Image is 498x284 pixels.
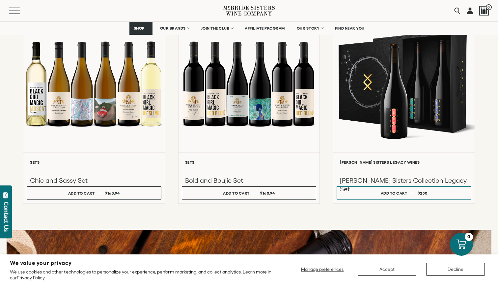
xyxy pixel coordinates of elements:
button: Decline [426,263,485,276]
span: FIND NEAR YOU [335,26,365,31]
button: Mobile Menu Trigger [9,8,33,14]
a: Bold & Boujie Red Wine Set Sets Bold and Boujie Set Add to cart $160.94 [178,11,320,204]
h2: We value your privacy [10,260,273,266]
div: Add to cart [223,188,250,198]
div: Add to cart [381,188,407,198]
p: We use cookies and other technologies to personalize your experience, perform marketing, and coll... [10,269,273,281]
h3: Bold and Boujie Set [185,176,313,185]
button: Add to cart $160.94 [182,186,317,200]
span: $160.94 [260,191,275,195]
span: $250 [418,191,428,195]
span: OUR STORY [297,26,320,31]
span: 0 [486,4,492,10]
button: Manage preferences [297,263,348,276]
a: OUR STORY [292,22,328,35]
div: 0 [465,233,473,241]
a: OUR BRANDS [156,22,194,35]
span: AFFILIATE PROGRAM [245,26,285,31]
span: SHOP [134,26,145,31]
h6: Sets [30,160,158,164]
a: FIND NEAR YOU [331,22,369,35]
button: Add to cart $250 [337,186,471,200]
span: JOIN THE CLUB [201,26,230,31]
div: Contact Us [3,202,10,232]
h6: [PERSON_NAME] Sisters Legacy Wines [340,160,468,164]
div: Add to cart [68,188,95,198]
a: SHOP [129,22,152,35]
h6: Sets [185,160,313,164]
span: $163.94 [105,191,120,195]
span: OUR BRANDS [160,26,186,31]
a: AFFILIATE PROGRAM [240,22,289,35]
button: Accept [358,263,416,276]
a: JOIN THE CLUB [197,22,237,35]
a: Chic and Sassy Set Sets Chic and Sassy Set Add to cart $163.94 [23,11,165,204]
h3: Chic and Sassy Set [30,176,158,185]
a: Red McBride Sisters Collection Legacy Set [PERSON_NAME] Sisters Legacy Wines [PERSON_NAME] Sister... [333,11,475,204]
h3: [PERSON_NAME] Sisters Collection Legacy Set [340,176,468,193]
a: Privacy Policy. [17,275,45,280]
button: Add to cart $163.94 [27,186,161,200]
span: Manage preferences [301,267,344,272]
